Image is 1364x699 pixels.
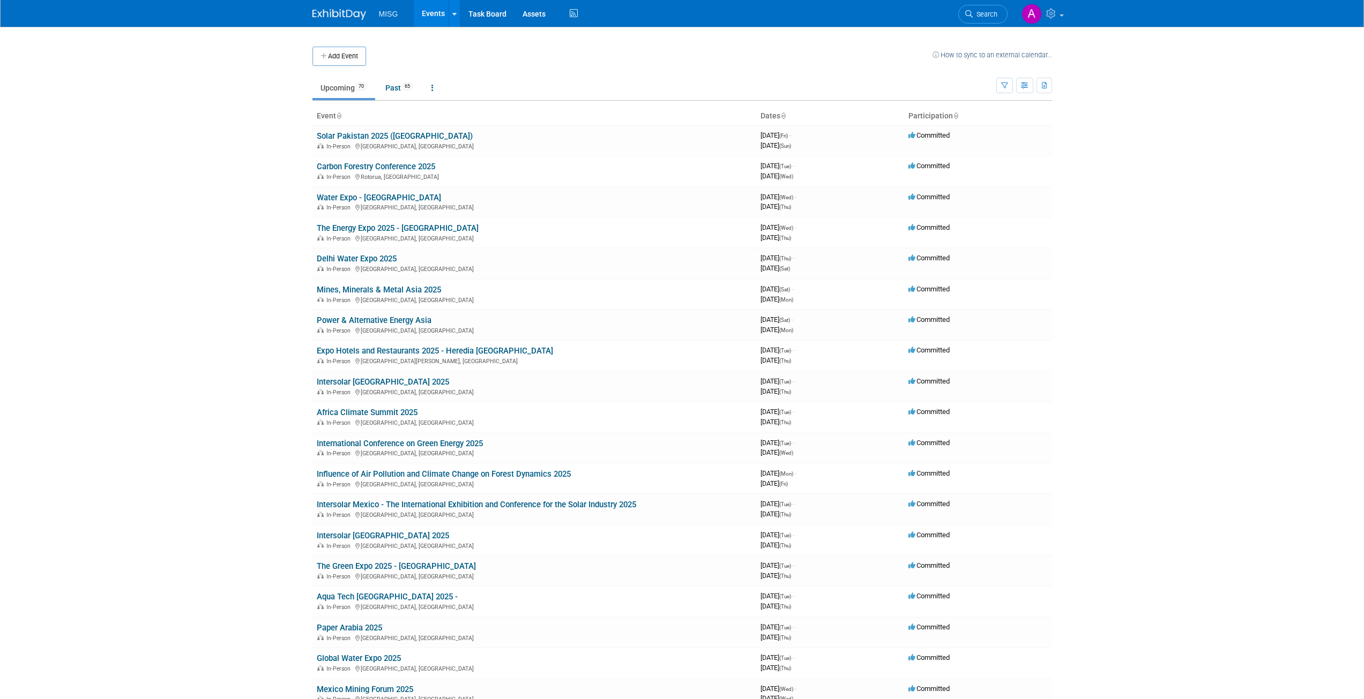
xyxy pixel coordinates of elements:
div: [GEOGRAPHIC_DATA], [GEOGRAPHIC_DATA] [317,510,752,518]
span: [DATE] [761,685,796,693]
span: In-Person [326,450,354,457]
div: [GEOGRAPHIC_DATA], [GEOGRAPHIC_DATA] [317,141,752,150]
span: [DATE] [761,285,793,293]
span: [DATE] [761,469,796,477]
span: Committed [908,592,950,600]
span: Committed [908,561,950,569]
span: - [793,500,794,508]
span: [DATE] [761,234,791,242]
a: Influence of Air Pollution and Climate Change on Forest Dynamics 2025 [317,469,571,479]
span: (Tue) [779,563,791,569]
span: MISG [379,10,398,18]
span: - [793,653,794,662]
a: Water Expo - [GEOGRAPHIC_DATA] [317,193,441,202]
div: [GEOGRAPHIC_DATA], [GEOGRAPHIC_DATA] [317,633,752,642]
span: [DATE] [761,408,794,416]
span: (Tue) [779,440,791,446]
span: - [792,315,793,324]
span: In-Person [326,235,354,242]
span: [DATE] [761,510,791,518]
span: (Fri) [779,481,788,487]
img: In-Person Event [317,204,324,209]
span: (Wed) [779,450,793,456]
a: Intersolar [GEOGRAPHIC_DATA] 2025 [317,377,449,387]
span: Committed [908,377,950,385]
span: [DATE] [761,664,791,672]
div: [GEOGRAPHIC_DATA], [GEOGRAPHIC_DATA] [317,264,752,273]
span: - [795,685,796,693]
span: In-Person [326,174,354,181]
span: Committed [908,315,950,324]
img: In-Person Event [317,174,324,179]
span: [DATE] [761,479,788,487]
img: In-Person Event [317,235,324,240]
div: [GEOGRAPHIC_DATA], [GEOGRAPHIC_DATA] [317,387,752,396]
img: In-Person Event [317,297,324,302]
span: (Wed) [779,686,793,692]
span: (Sat) [779,287,790,292]
a: Search [958,5,1008,24]
a: Upcoming70 [312,78,375,98]
span: [DATE] [761,653,794,662]
span: (Tue) [779,625,791,630]
div: [GEOGRAPHIC_DATA], [GEOGRAPHIC_DATA] [317,572,752,580]
span: [DATE] [761,439,794,447]
span: [DATE] [761,541,791,549]
a: Solar Pakistan 2025 ([GEOGRAPHIC_DATA]) [317,131,473,141]
div: [GEOGRAPHIC_DATA], [GEOGRAPHIC_DATA] [317,326,752,334]
th: Participation [904,107,1052,125]
img: In-Person Event [317,419,324,425]
span: Committed [908,408,950,416]
span: [DATE] [761,326,793,334]
span: (Thu) [779,573,791,579]
span: [DATE] [761,418,791,426]
span: (Wed) [779,174,793,179]
span: - [795,469,796,477]
span: - [793,377,794,385]
a: Carbon Forestry Conference 2025 [317,162,435,171]
span: [DATE] [761,254,794,262]
th: Event [312,107,756,125]
span: 70 [355,82,367,91]
img: In-Person Event [317,573,324,578]
span: (Sat) [779,266,790,272]
div: [GEOGRAPHIC_DATA], [GEOGRAPHIC_DATA] [317,295,752,304]
span: In-Person [326,573,354,580]
span: - [789,131,791,139]
span: - [793,162,794,170]
span: Committed [908,285,950,293]
a: Africa Climate Summit 2025 [317,408,418,417]
span: (Tue) [779,532,791,538]
span: (Wed) [779,194,793,200]
span: (Thu) [779,512,791,517]
span: In-Person [326,389,354,396]
div: [GEOGRAPHIC_DATA], [GEOGRAPHIC_DATA] [317,202,752,211]
span: - [793,254,794,262]
span: Committed [908,469,950,477]
span: (Mon) [779,327,793,333]
a: Mexico Mining Forum 2025 [317,685,413,694]
a: Paper Arabia 2025 [317,623,382,633]
span: - [793,408,794,416]
span: (Thu) [779,665,791,671]
a: The Green Expo 2025 - [GEOGRAPHIC_DATA] [317,561,476,571]
span: [DATE] [761,531,794,539]
span: - [793,623,794,631]
a: Global Water Expo 2025 [317,653,401,663]
img: In-Person Event [317,450,324,455]
div: [GEOGRAPHIC_DATA], [GEOGRAPHIC_DATA] [317,479,752,488]
span: In-Person [326,297,354,304]
a: Sort by Event Name [336,111,341,120]
span: In-Person [326,665,354,672]
span: [DATE] [761,193,796,201]
div: [GEOGRAPHIC_DATA], [GEOGRAPHIC_DATA] [317,664,752,672]
span: - [793,531,794,539]
span: (Tue) [779,409,791,415]
span: (Tue) [779,163,791,169]
a: Sort by Start Date [780,111,786,120]
div: [GEOGRAPHIC_DATA], [GEOGRAPHIC_DATA] [317,541,752,550]
a: Past65 [377,78,421,98]
span: (Thu) [779,255,791,261]
a: Intersolar [GEOGRAPHIC_DATA] 2025 [317,531,449,540]
span: [DATE] [761,633,791,641]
